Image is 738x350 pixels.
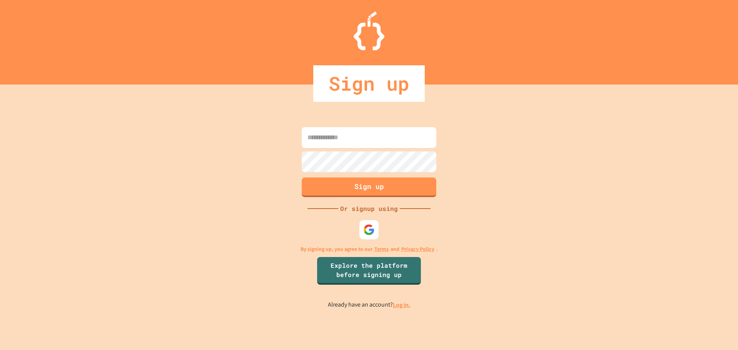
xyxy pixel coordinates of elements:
[302,177,436,197] button: Sign up
[301,245,438,253] p: By signing up, you agree to our and .
[363,224,375,236] img: google-icon.svg
[354,12,384,50] img: Logo.svg
[338,204,400,213] div: Or signup using
[313,65,425,102] div: Sign up
[374,245,389,253] a: Terms
[328,300,411,310] p: Already have an account?
[401,245,434,253] a: Privacy Policy
[393,301,411,309] a: Log in.
[317,257,421,285] a: Explore the platform before signing up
